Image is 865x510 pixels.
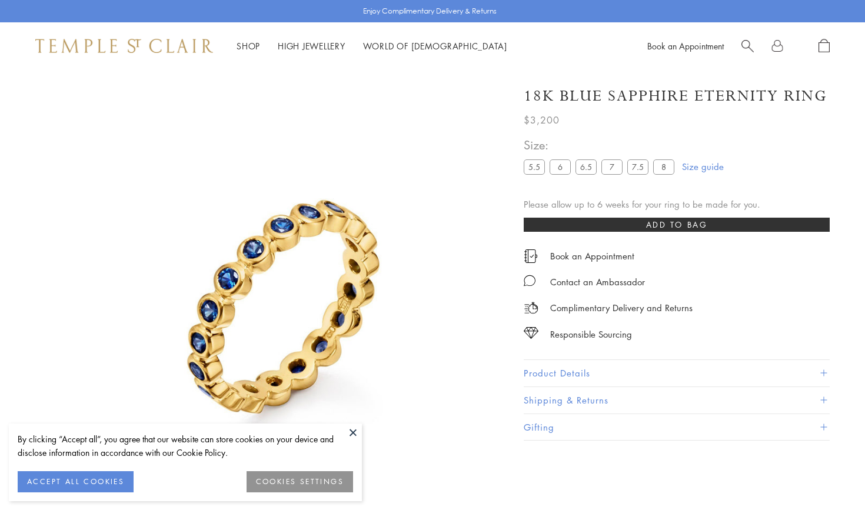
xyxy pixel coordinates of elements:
label: 6.5 [575,159,597,174]
img: Temple St. Clair [35,39,213,53]
a: Search [741,39,754,54]
span: $3,200 [524,112,560,128]
div: By clicking “Accept all”, you agree that our website can store cookies on your device and disclos... [18,432,353,459]
label: 7.5 [627,159,648,174]
button: COOKIES SETTINGS [247,471,353,492]
a: Book an Appointment [647,40,724,52]
button: Add to bag [524,218,830,232]
img: icon_sourcing.svg [524,327,538,339]
a: Open Shopping Bag [819,39,830,54]
span: Add to bag [646,218,708,231]
iframe: Gorgias live chat messenger [806,455,853,498]
a: High JewelleryHigh Jewellery [278,40,345,52]
a: Size guide [682,161,724,172]
div: Responsible Sourcing [550,327,632,342]
div: Please allow up to 6 weeks for your ring to be made for you. [524,197,830,212]
img: icon_delivery.svg [524,301,538,315]
nav: Main navigation [237,39,507,54]
span: Size: [524,135,679,155]
a: World of [DEMOGRAPHIC_DATA]World of [DEMOGRAPHIC_DATA] [363,40,507,52]
img: R16800-BS65 [76,69,506,499]
label: 7 [601,159,623,174]
label: 8 [653,159,674,174]
p: Complimentary Delivery and Returns [550,301,693,315]
button: Gifting [524,414,830,441]
h1: 18K Blue Sapphire Eternity Ring [524,86,827,106]
label: 5.5 [524,159,545,174]
img: MessageIcon-01_2.svg [524,275,535,286]
button: ACCEPT ALL COOKIES [18,471,134,492]
button: Shipping & Returns [524,387,830,414]
p: Enjoy Complimentary Delivery & Returns [363,5,497,17]
button: Product Details [524,360,830,386]
a: Book an Appointment [550,249,634,262]
a: ShopShop [237,40,260,52]
label: 6 [550,159,571,174]
img: icon_appointment.svg [524,249,538,263]
div: Contact an Ambassador [550,275,645,289]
